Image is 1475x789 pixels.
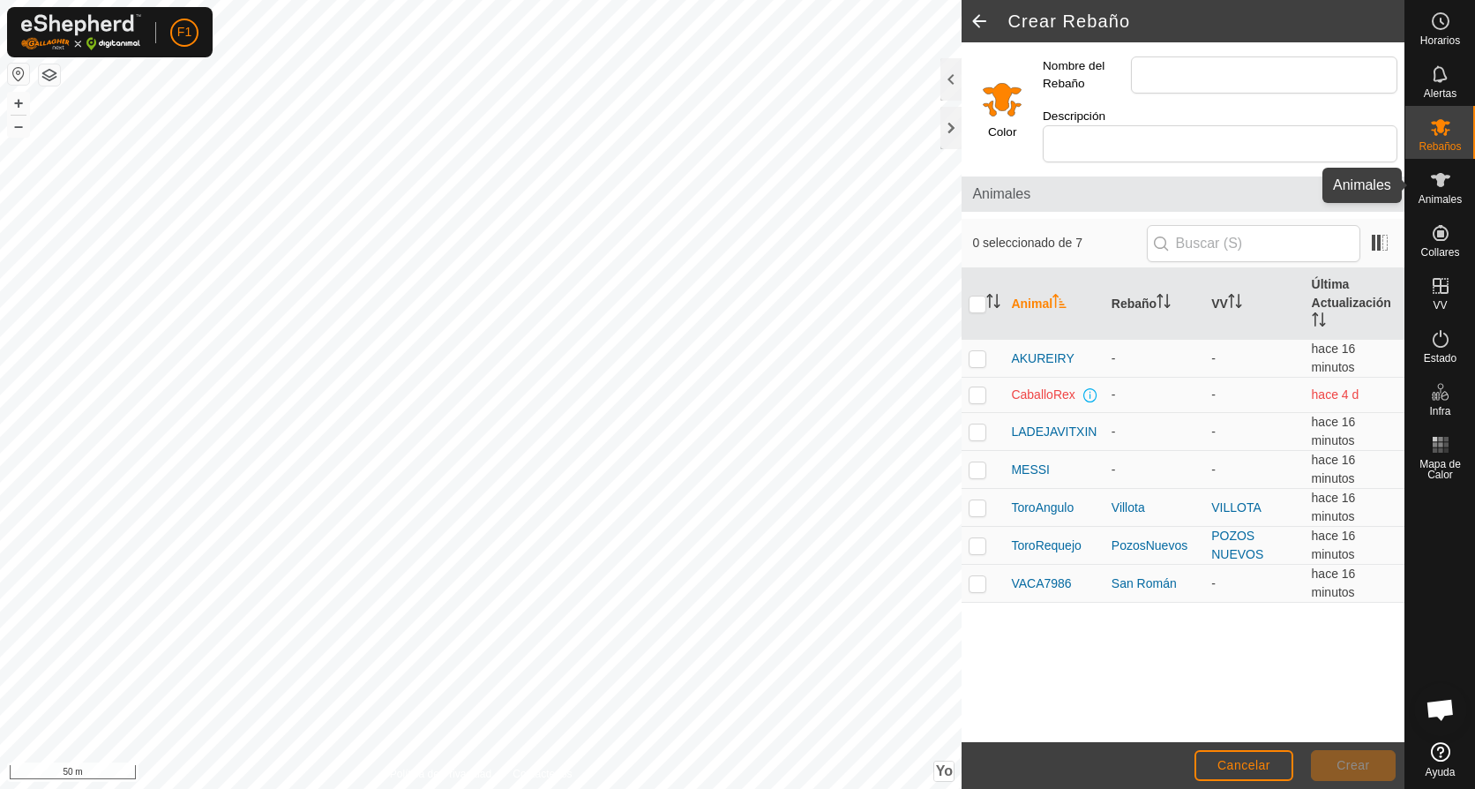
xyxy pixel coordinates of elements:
[1011,499,1074,517] span: ToroAngulo
[1228,297,1242,311] p-sorticon: Activar para ordenar
[8,116,29,137] button: –
[1211,351,1216,365] app-display-virtual-paddock-transition: -
[1011,537,1081,555] span: ToroRequejo
[1312,567,1356,599] span: 27 sept 2025, 9:07
[1429,406,1450,417] span: Infra
[1312,415,1356,447] span: 27 sept 2025, 9:07
[1043,108,1131,125] label: Descripción
[21,14,141,50] img: Logo Gallagher
[1419,141,1461,152] span: Rebaños
[1011,423,1097,441] span: LADEJAVITXIN
[1424,88,1456,99] span: Alertas
[1211,425,1216,439] app-display-virtual-paddock-transition: -
[1011,461,1050,479] span: MESSI
[1112,461,1197,479] div: -
[934,762,954,781] button: Yo
[1312,491,1356,523] span: 27 sept 2025, 9:07
[1211,529,1263,561] a: POZOS NUEVOS
[1112,349,1197,368] div: -
[1312,529,1356,561] span: 27 sept 2025, 9:07
[1405,735,1475,785] a: Ayuda
[39,64,60,86] button: Capas del Mapa
[1194,750,1293,781] button: Cancelar
[1011,386,1074,404] span: CaballoRex
[1433,300,1447,311] span: VV
[1410,459,1471,480] span: Mapa de Calor
[1424,353,1456,364] span: Estado
[1211,387,1216,402] app-display-virtual-paddock-transition: -
[1312,453,1356,485] span: 27 sept 2025, 9:07
[972,184,1394,205] span: Animales
[1112,423,1197,441] div: -
[1211,576,1216,590] app-display-virtual-paddock-transition: -
[8,64,29,85] button: Restablecer Mapa
[390,766,491,782] a: Política de Privacidad
[1112,537,1197,555] div: PozosNuevos
[1419,194,1462,205] span: Animales
[1147,225,1360,262] input: Buscar (S)
[1312,277,1391,310] font: Última Actualización
[972,234,1146,252] span: 0 seleccionado de 7
[1211,462,1216,477] app-display-virtual-paddock-transition: -
[1217,758,1270,772] span: Cancelar
[1043,56,1131,94] label: Nombre del Rebaño
[1311,750,1396,781] button: Crear
[936,763,953,778] span: Yo
[988,124,1016,141] label: Color
[1007,11,1404,32] h2: Crear Rebaño
[1112,575,1197,593] div: San Román
[8,93,29,114] button: +
[1414,683,1467,736] div: Chat abierto
[1011,297,1052,311] font: Animal
[1312,342,1356,374] span: 27 sept 2025, 9:07
[1426,767,1456,778] span: Ayuda
[1011,349,1074,368] span: AKUREIRY
[1011,575,1071,593] span: VACA7986
[1052,297,1067,311] p-sorticon: Activar para ordenar
[513,766,572,782] a: Contáctenos
[1157,297,1171,311] p-sorticon: Activar para ordenar
[1420,247,1459,258] span: Collares
[1211,500,1262,515] a: VILLOTA
[1112,297,1157,311] font: Rebaño
[1112,499,1197,517] div: Villota
[177,23,191,41] span: F1
[986,297,1000,311] p-sorticon: Activar para ordenar
[1312,315,1326,329] p-sorticon: Activar para ordenar
[1420,35,1460,46] span: Horarios
[1112,386,1197,404] div: -
[1211,297,1228,311] font: VV
[1312,387,1359,402] span: 23 sept 2025, 6:07
[1336,758,1370,772] span: Crear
